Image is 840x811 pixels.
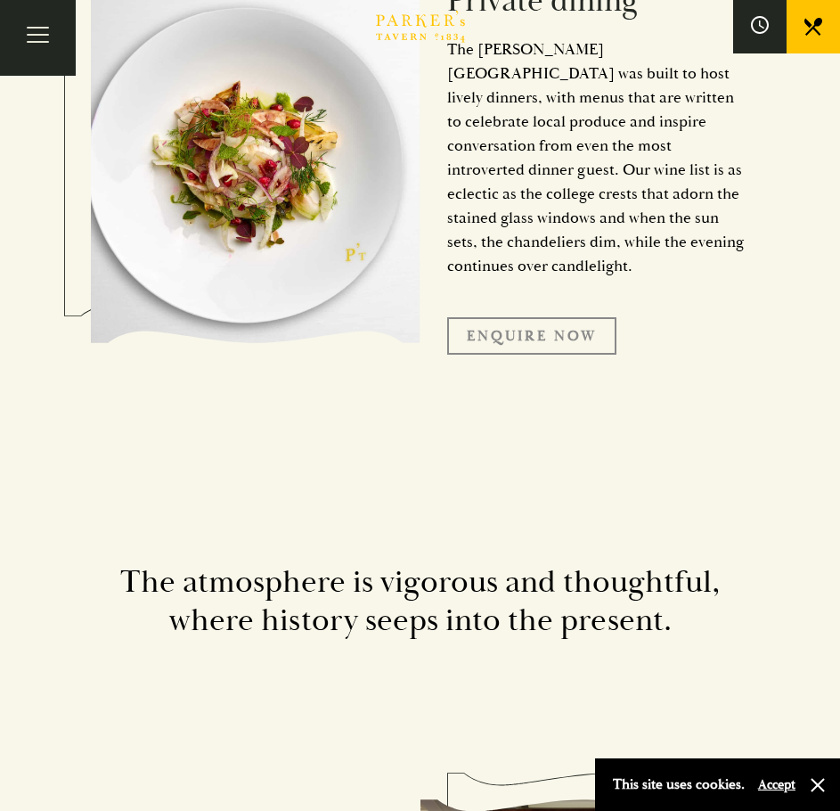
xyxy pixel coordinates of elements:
a: Enquire Now [447,317,616,355]
button: Close and accept [809,776,827,794]
p: This site uses cookies. [613,772,745,798]
h2: The atmosphere is vigorous and thoughtful, where history seeps into the present. [91,563,750,641]
p: The [PERSON_NAME] [GEOGRAPHIC_DATA] was built to host lively dinners, with menus that are written... [447,37,750,278]
button: Accept [758,776,795,793]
